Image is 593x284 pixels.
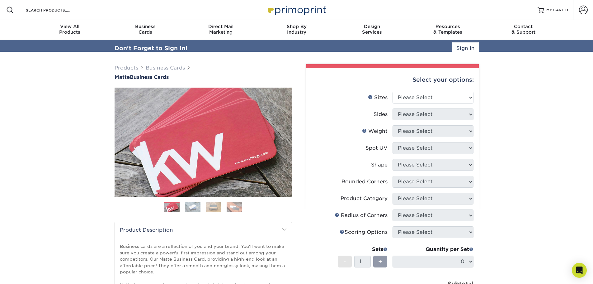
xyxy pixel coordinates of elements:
span: Resources [410,24,486,29]
div: Sizes [368,94,388,101]
img: Primoprint [266,3,328,17]
div: Cards [107,24,183,35]
div: & Templates [410,24,486,35]
div: Sides [374,111,388,118]
div: & Support [486,24,561,35]
span: Contact [486,24,561,29]
div: Sets [338,246,388,253]
span: 0 [565,8,568,12]
div: Product Category [341,195,388,202]
a: MatteBusiness Cards [115,74,292,80]
a: Business Cards [146,65,185,71]
img: Business Cards 03 [206,202,221,212]
div: Select your options: [311,68,474,92]
span: - [343,257,346,266]
div: Rounded Corners [341,178,388,185]
h1: Business Cards [115,74,292,80]
div: Open Intercom Messenger [572,263,587,278]
div: Radius of Corners [335,212,388,219]
div: Services [334,24,410,35]
input: SEARCH PRODUCTS..... [25,6,86,14]
a: Contact& Support [486,20,561,40]
div: Spot UV [365,144,388,152]
a: Direct MailMarketing [183,20,259,40]
a: Shop ByIndustry [259,20,334,40]
img: Business Cards 04 [227,202,242,212]
div: Marketing [183,24,259,35]
span: Design [334,24,410,29]
div: Industry [259,24,334,35]
span: Shop By [259,24,334,29]
img: Matte 01 [115,53,292,231]
img: Business Cards 01 [164,200,180,215]
div: Shape [371,161,388,169]
span: Matte [115,74,130,80]
div: Quantity per Set [393,246,473,253]
span: Business [107,24,183,29]
span: + [378,257,382,266]
span: Direct Mail [183,24,259,29]
div: Weight [362,128,388,135]
span: MY CART [546,7,564,13]
h2: Product Description [115,222,292,238]
a: Resources& Templates [410,20,486,40]
div: Scoring Options [340,229,388,236]
a: Products [115,65,138,71]
div: Don't Forget to Sign In! [115,44,187,53]
a: BusinessCards [107,20,183,40]
iframe: Google Customer Reviews [2,265,53,282]
img: Business Cards 02 [185,202,200,212]
a: Sign In [452,42,479,54]
a: DesignServices [334,20,410,40]
span: View All [32,24,108,29]
div: Products [32,24,108,35]
a: View AllProducts [32,20,108,40]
